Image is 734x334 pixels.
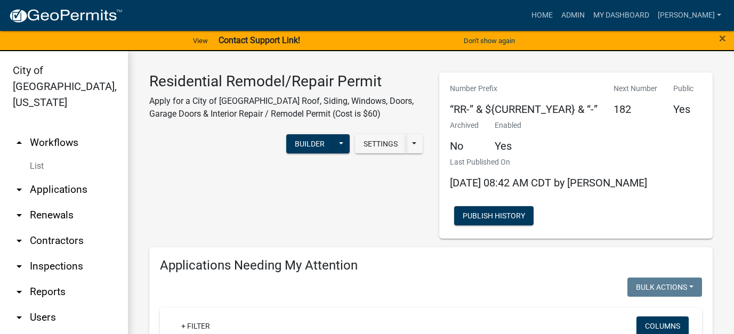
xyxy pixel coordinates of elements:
[673,103,693,116] h5: Yes
[189,32,212,50] a: View
[614,103,657,116] h5: 182
[13,260,26,273] i: arrow_drop_down
[450,157,647,168] p: Last Published On
[450,83,598,94] p: Number Prefix
[13,234,26,247] i: arrow_drop_down
[450,176,647,189] span: [DATE] 08:42 AM CDT by [PERSON_NAME]
[589,5,654,26] a: My Dashboard
[149,72,423,91] h3: Residential Remodel/Repair Permit
[495,140,521,152] h5: Yes
[527,5,557,26] a: Home
[160,258,702,273] h4: Applications Needing My Attention
[454,212,534,221] wm-modal-confirm: Workflow Publish History
[614,83,657,94] p: Next Number
[149,95,423,120] p: Apply for a City of [GEOGRAPHIC_DATA] Roof, Siding, Windows, Doors, Garage Doors & Interior Repai...
[719,32,726,45] button: Close
[286,134,333,153] button: Builder
[673,83,693,94] p: Public
[454,206,534,225] button: Publish History
[719,31,726,46] span: ×
[557,5,589,26] a: Admin
[459,32,519,50] button: Don't show again
[355,134,406,153] button: Settings
[495,120,521,131] p: Enabled
[13,286,26,298] i: arrow_drop_down
[13,311,26,324] i: arrow_drop_down
[13,136,26,149] i: arrow_drop_up
[13,209,26,222] i: arrow_drop_down
[627,278,702,297] button: Bulk Actions
[219,35,300,45] strong: Contact Support Link!
[654,5,725,26] a: [PERSON_NAME]
[450,103,598,116] h5: “RR-” & ${CURRENT_YEAR} & “-”
[13,183,26,196] i: arrow_drop_down
[450,140,479,152] h5: No
[450,120,479,131] p: Archived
